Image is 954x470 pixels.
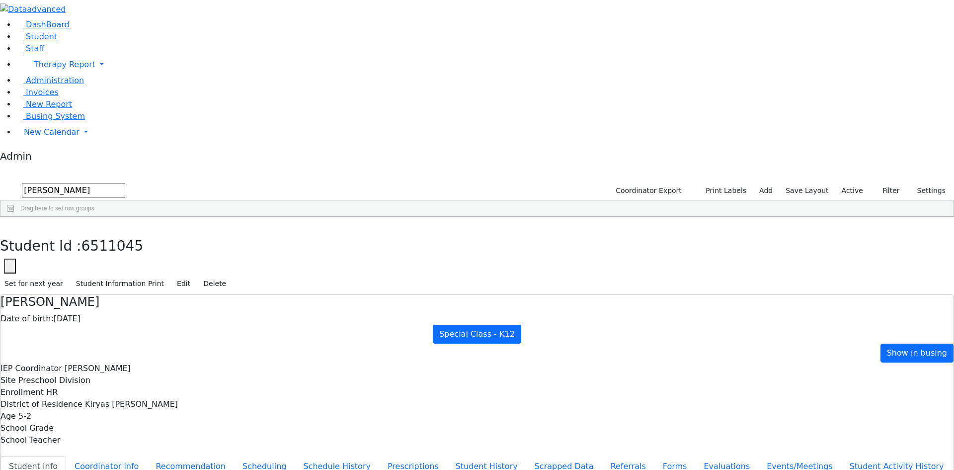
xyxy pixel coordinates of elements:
[16,44,44,53] a: Staff
[781,183,833,198] button: Save Layout
[0,313,954,325] div: [DATE]
[904,183,950,198] button: Settings
[199,276,231,291] button: Delete
[16,99,72,109] a: New Report
[18,376,90,385] span: Preschool Division
[755,183,777,198] a: Add
[172,276,195,291] button: Edit
[0,434,60,446] label: School Teacher
[433,325,521,344] a: Special Class - K12
[16,76,84,85] a: Administration
[26,88,59,97] span: Invoices
[16,111,85,121] a: Busing System
[26,99,72,109] span: New Report
[0,313,54,325] label: Date of birth:
[26,44,44,53] span: Staff
[880,344,954,363] a: Show in busing
[837,183,868,198] label: Active
[0,363,62,375] label: IEP Coordinator
[609,183,686,198] button: Coordinator Export
[22,183,125,198] input: Search
[870,183,904,198] button: Filter
[887,348,947,358] span: Show in busing
[16,88,59,97] a: Invoices
[16,122,954,142] a: New Calendar
[18,411,31,421] span: 5-2
[0,295,954,309] h4: [PERSON_NAME]
[16,20,70,29] a: DashBoard
[26,32,57,41] span: Student
[72,276,168,291] button: Student Information Print
[16,55,954,75] a: Therapy Report
[34,60,95,69] span: Therapy Report
[24,127,79,137] span: New Calendar
[65,364,131,373] span: [PERSON_NAME]
[0,398,82,410] label: District of Residence
[20,205,94,212] span: Drag here to set row groups
[0,375,16,386] label: Site
[26,20,70,29] span: DashBoard
[26,111,85,121] span: Busing System
[0,410,16,422] label: Age
[46,387,58,397] span: HR
[85,399,178,409] span: Kiryas [PERSON_NAME]
[0,422,54,434] label: School Grade
[26,76,84,85] span: Administration
[16,32,57,41] a: Student
[0,386,44,398] label: Enrollment
[81,238,144,254] span: 6511045
[694,183,751,198] button: Print Labels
